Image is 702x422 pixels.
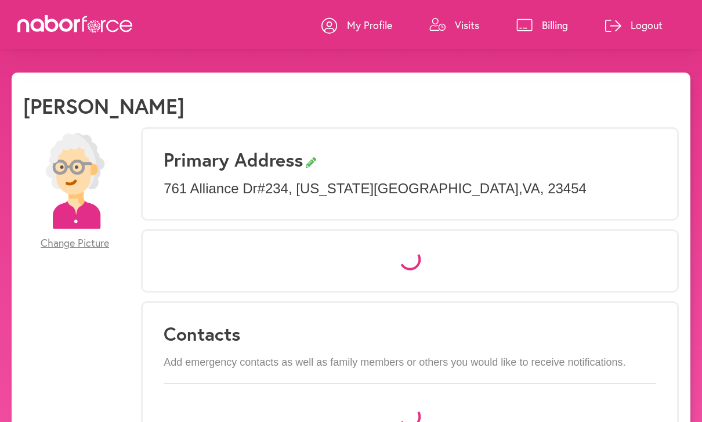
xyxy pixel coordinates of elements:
[429,8,479,42] a: Visits
[347,18,392,32] p: My Profile
[27,133,123,229] img: efc20bcf08b0dac87679abea64c1faab.png
[516,8,568,42] a: Billing
[455,18,479,32] p: Visits
[164,181,656,197] p: 761 Alliance Dr #234 , [US_STATE][GEOGRAPHIC_DATA] , VA , 23454
[164,149,656,171] h3: Primary Address
[23,93,184,118] h1: [PERSON_NAME]
[164,323,656,345] h3: Contacts
[321,8,392,42] a: My Profile
[605,8,663,42] a: Logout
[631,18,663,32] p: Logout
[542,18,568,32] p: Billing
[164,356,656,369] p: Add emergency contacts as well as family members or others you would like to receive notifications.
[41,237,109,250] span: Change Picture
